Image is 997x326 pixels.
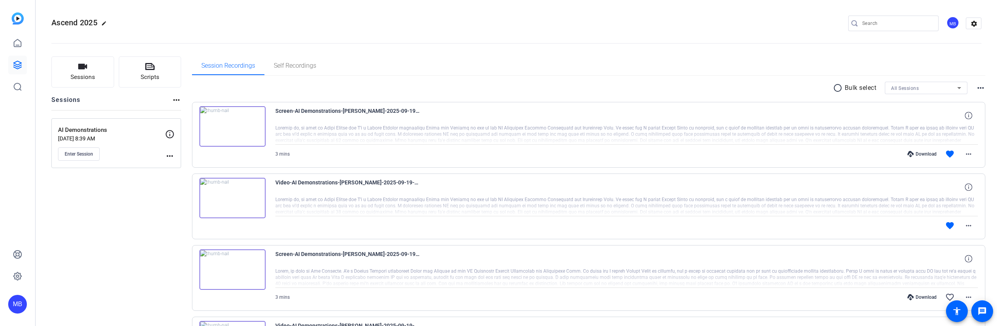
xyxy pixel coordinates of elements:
[172,95,181,105] mat-icon: more_horiz
[964,149,973,159] mat-icon: more_horiz
[945,293,955,302] mat-icon: favorite_border
[58,147,100,161] button: Enter Session
[862,19,932,28] input: Search
[275,294,290,300] span: 3 mins
[275,151,290,157] span: 3 mins
[119,56,181,88] button: Scripts
[833,83,845,93] mat-icon: radio_button_unchecked
[199,249,266,290] img: thumb-nail
[165,151,174,161] mat-icon: more_horiz
[945,149,955,159] mat-icon: favorite
[141,73,159,82] span: Scripts
[199,178,266,218] img: thumb-nail
[70,73,95,82] span: Sessions
[51,95,81,110] h2: Sessions
[964,221,973,230] mat-icon: more_horiz
[945,221,955,230] mat-icon: favorite
[976,83,985,93] mat-icon: more_horiz
[978,307,987,316] mat-icon: message
[58,135,165,142] p: [DATE] 8:39 AM
[275,106,419,125] span: Screen-AI Demonstrations-[PERSON_NAME]-2025-09-19-08-44-32-932-0
[58,126,165,135] p: AI Demonstrations
[8,295,27,314] div: MB
[904,294,941,300] div: Download
[964,293,973,302] mat-icon: more_horiz
[274,63,316,69] span: Self Recordings
[952,307,962,316] mat-icon: accessibility
[101,21,111,30] mat-icon: edit
[946,16,960,30] ngx-avatar: Michael Barbieri
[199,106,266,147] img: thumb-nail
[275,249,419,268] span: Screen-AI Demonstrations-[PERSON_NAME]-2025-09-19-08-38-15-701-0
[891,86,919,91] span: All Sessions
[51,18,97,27] span: Ascend 2025
[946,16,959,29] div: MB
[966,18,982,30] mat-icon: settings
[12,12,24,25] img: blue-gradient.svg
[51,56,114,88] button: Sessions
[275,178,419,196] span: Video-AI Demonstrations-[PERSON_NAME]-2025-09-19-08-44-32-932-0
[845,83,877,93] p: Bulk select
[201,63,255,69] span: Session Recordings
[904,151,941,157] div: Download
[65,151,93,157] span: Enter Session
